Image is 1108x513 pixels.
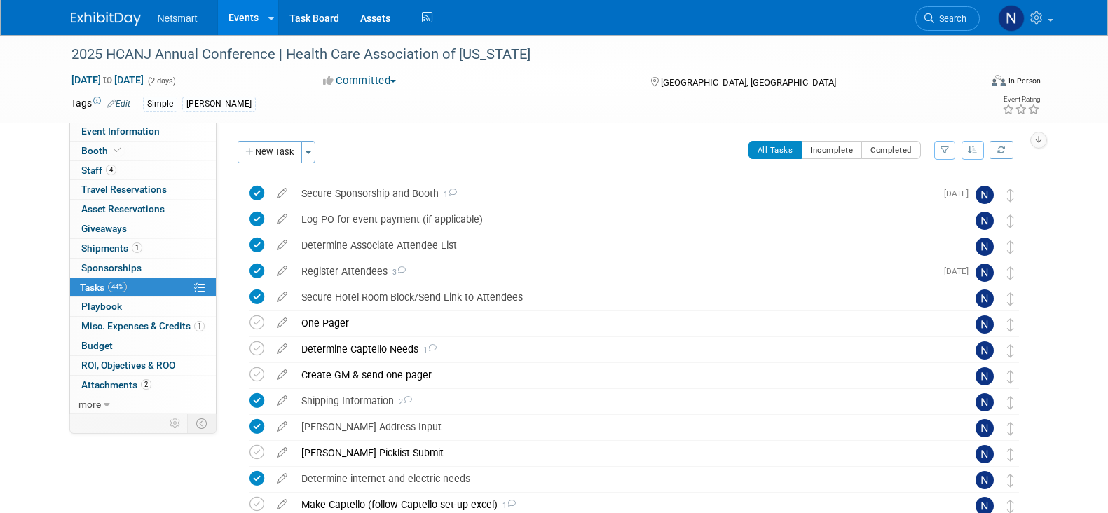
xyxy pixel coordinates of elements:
[70,200,216,219] a: Asset Reservations
[187,414,216,432] td: Toggle Event Tabs
[976,419,994,437] img: Nina Finn
[388,268,406,277] span: 3
[801,141,862,159] button: Incomplete
[294,467,948,491] div: Determine internet and electric needs
[976,238,994,256] img: Nina Finn
[270,498,294,511] a: edit
[270,317,294,329] a: edit
[418,346,437,355] span: 1
[1007,318,1014,331] i: Move task
[294,285,948,309] div: Secure Hotel Room Block/Send Link to Attendees
[71,12,141,26] img: ExhibitDay
[294,207,948,231] div: Log PO for event payment (if applicable)
[944,189,976,198] span: [DATE]
[146,76,176,85] span: (2 days)
[1007,266,1014,280] i: Move task
[81,340,113,351] span: Budget
[270,369,294,381] a: edit
[1007,344,1014,357] i: Move task
[71,74,144,86] span: [DATE] [DATE]
[294,233,948,257] div: Determine Associate Attendee List
[81,301,122,312] span: Playbook
[1007,474,1014,487] i: Move task
[70,239,216,258] a: Shipments1
[70,376,216,395] a: Attachments2
[270,446,294,459] a: edit
[70,142,216,160] a: Booth
[67,42,959,67] div: 2025 HCANJ Annual Conference | Health Care Association of [US_STATE]
[270,343,294,355] a: edit
[1007,448,1014,461] i: Move task
[294,389,948,413] div: Shipping Information
[81,320,205,331] span: Misc. Expenses & Credits
[1007,240,1014,254] i: Move task
[976,367,994,385] img: Nina Finn
[976,289,994,308] img: Nina Finn
[976,264,994,282] img: Nina Finn
[1008,76,1041,86] div: In-Person
[976,341,994,360] img: Nina Finn
[70,180,216,199] a: Travel Reservations
[294,337,948,361] div: Determine Captello Needs
[976,186,994,204] img: Nina Finn
[1007,500,1014,513] i: Move task
[78,399,101,410] span: more
[81,145,124,156] span: Booth
[915,6,980,31] a: Search
[294,259,936,283] div: Register Attendees
[141,379,151,390] span: 2
[998,5,1025,32] img: Nina Finn
[70,317,216,336] a: Misc. Expenses & Credits1
[944,266,976,276] span: [DATE]
[748,141,802,159] button: All Tasks
[270,472,294,485] a: edit
[897,73,1041,94] div: Event Format
[81,184,167,195] span: Travel Reservations
[238,141,302,163] button: New Task
[498,501,516,510] span: 1
[114,146,121,154] i: Booth reservation complete
[976,393,994,411] img: Nina Finn
[182,97,256,111] div: [PERSON_NAME]
[270,291,294,303] a: edit
[270,395,294,407] a: edit
[194,321,205,331] span: 1
[81,125,160,137] span: Event Information
[106,165,116,175] span: 4
[81,262,142,273] span: Sponsorships
[294,415,948,439] div: [PERSON_NAME] Address Input
[270,187,294,200] a: edit
[439,190,457,199] span: 1
[70,336,216,355] a: Budget
[132,242,142,253] span: 1
[81,379,151,390] span: Attachments
[101,74,114,85] span: to
[70,259,216,278] a: Sponsorships
[1007,214,1014,228] i: Move task
[294,441,948,465] div: [PERSON_NAME] Picklist Submit
[80,282,127,293] span: Tasks
[861,141,921,159] button: Completed
[81,165,116,176] span: Staff
[294,311,948,335] div: One Pager
[1007,396,1014,409] i: Move task
[70,356,216,375] a: ROI, Objectives & ROO
[270,265,294,278] a: edit
[661,77,836,88] span: [GEOGRAPHIC_DATA], [GEOGRAPHIC_DATA]
[934,13,966,24] span: Search
[1002,96,1040,103] div: Event Rating
[70,395,216,414] a: more
[1007,422,1014,435] i: Move task
[976,212,994,230] img: Nina Finn
[1007,189,1014,202] i: Move task
[163,414,188,432] td: Personalize Event Tab Strip
[294,363,948,387] div: Create GM & send one pager
[81,223,127,234] span: Giveaways
[108,282,127,292] span: 44%
[294,182,936,205] div: Secure Sponsorship and Booth
[990,141,1013,159] a: Refresh
[394,397,412,406] span: 2
[1007,370,1014,383] i: Move task
[81,203,165,214] span: Asset Reservations
[976,471,994,489] img: Nina Finn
